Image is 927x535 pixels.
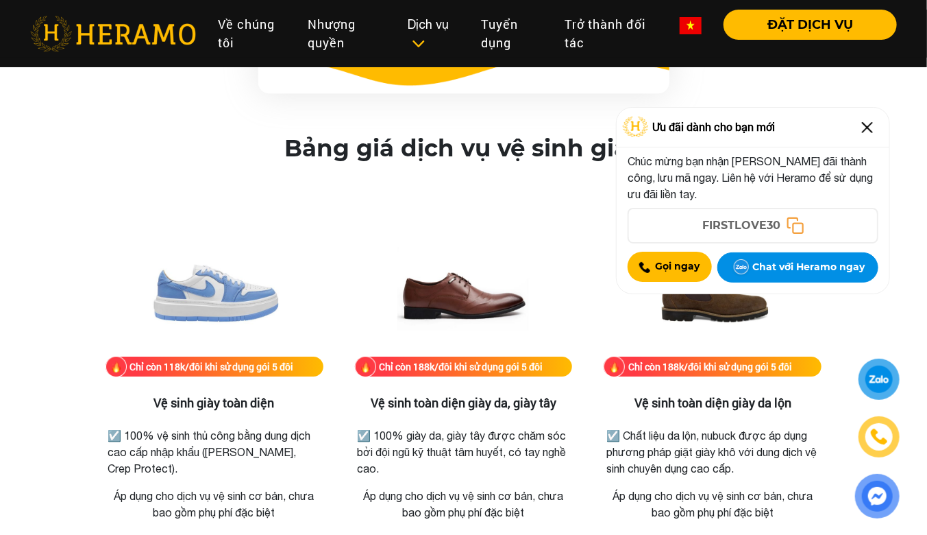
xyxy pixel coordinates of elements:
img: Call [639,262,650,273]
img: Close [856,117,878,139]
a: Về chúng tôi [207,10,297,58]
img: heramo-logo.png [30,16,196,51]
p: Áp dụng cho dịch vụ vệ sinh cơ bản, chưa bao gồm phụ phí đặc biệt [106,488,323,521]
img: Vệ sinh toàn diện giày da, giày tây [395,219,532,357]
h2: Bảng giá dịch vụ vệ sinh giày [285,134,643,163]
div: Dịch vụ [408,15,459,52]
p: Áp dụng cho dịch vụ vệ sinh cơ bản, chưa bao gồm phụ phí đặc biệt [355,488,573,521]
img: vn-flag.png [680,17,702,34]
div: Chỉ còn 188k/đôi khi sử dụng gói 5 đôi [628,359,792,374]
span: Ưu đãi dành cho bạn mới [652,119,775,135]
img: Vệ sinh giày toàn diện [146,219,283,357]
span: FIRSTLOVE30 [702,217,780,234]
h3: Vệ sinh toàn diện giày da, giày tây [355,396,573,411]
p: ☑️ 100% vệ sinh thủ công bằng dung dịch cao cấp nhập khẩu ([PERSON_NAME], Crep Protect). [108,427,321,477]
div: Chỉ còn 118k/đôi khi sử dụng gói 5 đôi [130,359,294,374]
p: ☑️ 100% giày da, giày tây được chăm sóc bởi đội ngũ kỹ thuật tâm huyết, có tay nghề cao. [358,427,570,477]
h3: Vệ sinh toàn diện giày da lộn [604,396,821,411]
img: fire.png [355,356,376,377]
img: subToggleIcon [411,37,425,51]
button: ĐẶT DỊCH VỤ [724,10,897,40]
a: Tuyển dụng [470,10,554,58]
p: Áp dụng cho dịch vụ vệ sinh cơ bản, chưa bao gồm phụ phí đặc biệt [604,488,821,521]
img: Zalo [730,257,752,278]
a: Nhượng quyền [297,10,397,58]
a: phone-icon [859,417,899,457]
p: ☑️ Chất liệu da lộn, nubuck được áp dụng phương pháp giặt giày khô với dung dịch vệ sinh chuyên d... [606,427,819,477]
button: Gọi ngay [628,252,712,282]
div: Chỉ còn 188k/đôi khi sử dụng gói 5 đôi [380,359,543,374]
button: Chat với Heramo ngay [717,252,878,283]
a: Trở thành đối tác [554,10,669,58]
img: fire.png [106,356,127,377]
img: Logo [623,117,649,137]
img: phone-icon [869,427,889,447]
p: Chúc mừng bạn nhận [PERSON_NAME] đãi thành công, lưu mã ngay. Liên hệ với Heramo để sử dụng ưu đã... [628,153,878,202]
h3: Vệ sinh giày toàn diện [106,396,323,411]
a: ĐẶT DỊCH VỤ [713,19,897,31]
img: fire.png [604,356,625,377]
